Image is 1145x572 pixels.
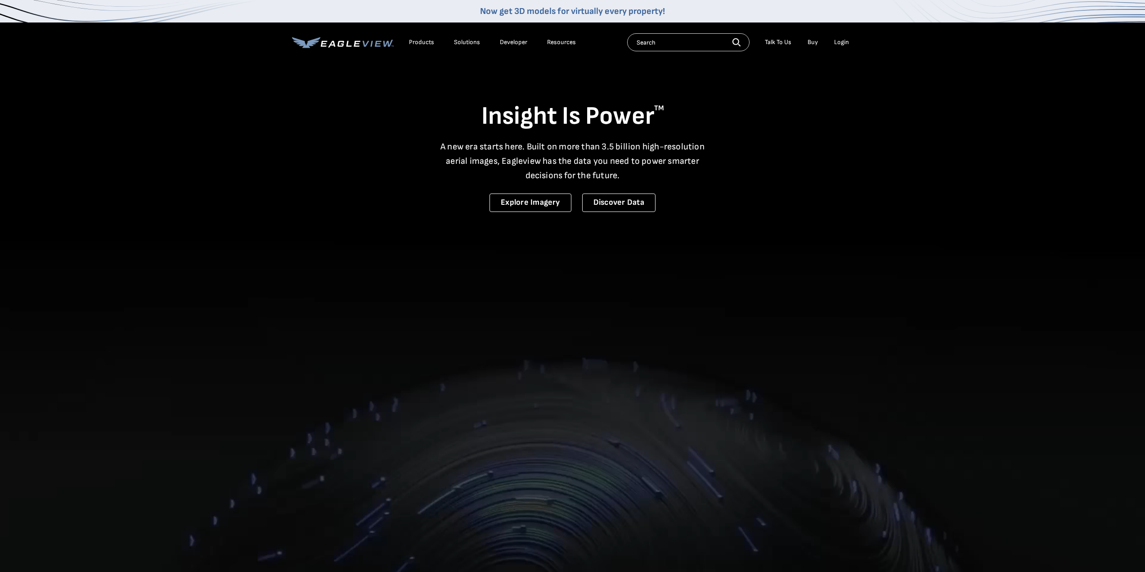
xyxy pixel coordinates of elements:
[765,38,791,46] div: Talk To Us
[435,140,710,183] p: A new era starts here. Built on more than 3.5 billion high-resolution aerial images, Eagleview ha...
[547,38,576,46] div: Resources
[489,194,571,212] a: Explore Imagery
[627,33,750,51] input: Search
[582,194,656,212] a: Discover Data
[409,38,434,46] div: Products
[292,101,853,132] h1: Insight Is Power
[454,38,480,46] div: Solutions
[808,38,818,46] a: Buy
[480,6,665,17] a: Now get 3D models for virtually every property!
[654,104,664,113] sup: TM
[500,38,527,46] a: Developer
[834,38,849,46] div: Login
